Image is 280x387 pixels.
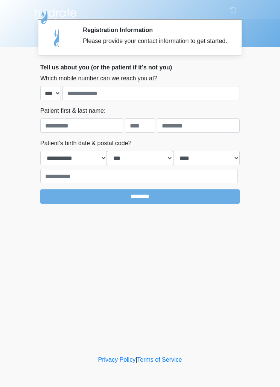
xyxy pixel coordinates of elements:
img: Hydrate IV Bar - Chandler Logo [33,6,78,25]
div: Please provide your contact information to get started. [83,37,228,46]
label: Patient first & last name: [40,106,105,115]
img: Agent Avatar [46,26,68,49]
h2: Tell us about you (or the patient if it's not you) [40,64,240,71]
a: Privacy Policy [98,356,136,363]
label: Which mobile number can we reach you at? [40,74,157,83]
a: | [135,356,137,363]
label: Patient's birth date & postal code? [40,139,131,148]
a: Terms of Service [137,356,182,363]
